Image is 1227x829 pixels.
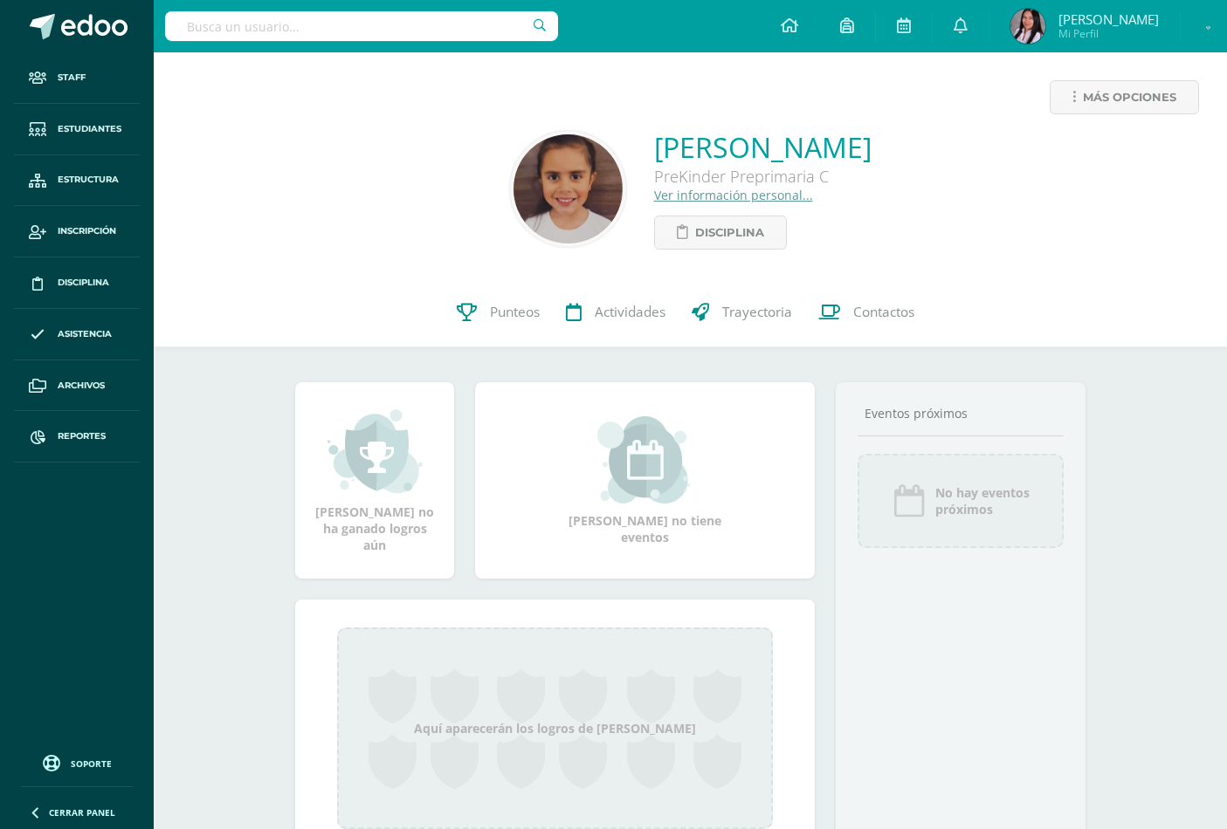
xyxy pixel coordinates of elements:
span: Inscripción [58,224,116,238]
img: achievement_small.png [327,408,423,495]
img: event_small.png [597,416,693,504]
div: Aquí aparecerán los logros de [PERSON_NAME] [337,627,773,829]
span: Archivos [58,379,105,393]
a: Asistencia [14,309,140,360]
div: [PERSON_NAME] no tiene eventos [558,416,733,545]
img: 1c4a8e29229ca7cba10d259c3507f649.png [1010,9,1045,44]
img: ab45a1374518a260a899c4ee19e404e6.png [514,134,623,243]
a: Actividades [553,277,679,347]
span: Asistencia [58,327,112,341]
a: Inscripción [14,206,140,257]
a: Contactos [805,277,927,347]
div: Eventos próximos [858,405,1064,421]
span: Disciplina [58,276,109,290]
a: Reportes [14,411,140,462]
input: Busca un usuario... [165,11,558,41]
span: Más opciones [1083,81,1176,113]
a: Más opciones [1050,80,1199,114]
span: Staff [58,71,86,85]
span: Soporte [71,757,112,770]
span: [PERSON_NAME] [1058,10,1159,28]
a: Disciplina [654,216,787,250]
span: Trayectoria [722,303,792,321]
a: Archivos [14,360,140,412]
a: Estudiantes [14,104,140,155]
span: No hay eventos próximos [935,484,1030,517]
a: Punteos [444,277,553,347]
div: PreKinder Preprimaria C [654,166,872,187]
a: Trayectoria [679,277,805,347]
a: Ver información personal... [654,187,813,203]
span: Reportes [58,429,106,443]
a: Disciplina [14,257,140,309]
a: Soporte [21,750,133,774]
a: Estructura [14,155,140,207]
span: Punteos [490,303,540,321]
span: Mi Perfil [1058,26,1159,41]
span: Disciplina [695,216,764,249]
div: [PERSON_NAME] no ha ganado logros aún [313,408,437,553]
span: Contactos [853,303,914,321]
span: Estudiantes [58,122,121,136]
img: event_icon.png [892,483,927,518]
span: Cerrar panel [49,806,115,819]
a: Staff [14,52,140,104]
span: Actividades [595,303,665,321]
span: Estructura [58,173,119,187]
a: [PERSON_NAME] [654,128,872,166]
